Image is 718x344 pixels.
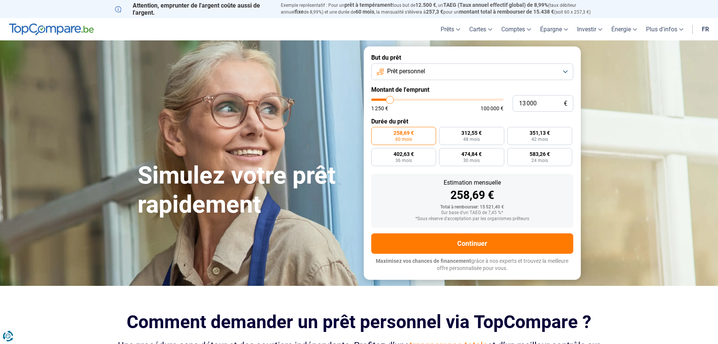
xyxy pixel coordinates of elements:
[443,2,548,8] span: TAEG (Taux annuel effectif global) de 8,99%
[371,233,573,254] button: Continuer
[461,130,482,136] span: 312,55 €
[9,23,94,35] img: TopCompare
[536,18,573,40] a: Épargne
[281,2,603,15] p: Exemple représentatif : Pour un tous but de , un (taux débiteur annuel de 8,99%) et une durée de ...
[371,86,573,93] label: Montant de l'emprunt
[463,137,480,142] span: 48 mois
[415,2,436,8] span: 12.500 €
[371,54,573,61] label: But du prêt
[115,2,272,16] p: Attention, emprunter de l'argent coûte aussi de l'argent.
[138,161,355,219] h1: Simulez votre prêt rapidement
[377,210,567,216] div: Sur base d'un TAEG de 7,45 %*
[465,18,497,40] a: Cartes
[395,137,412,142] span: 60 mois
[115,312,603,332] h2: Comment demander un prêt personnel via TopCompare ?
[371,63,573,80] button: Prêt personnel
[376,258,471,264] span: Maximisez vos chances de financement
[641,18,688,40] a: Plus d'infos
[377,190,567,201] div: 258,69 €
[463,158,480,163] span: 30 mois
[573,18,607,40] a: Investir
[393,151,414,157] span: 402,63 €
[481,106,504,111] span: 100 000 €
[377,205,567,210] div: Total à rembourser: 15 521,40 €
[564,100,567,107] span: €
[344,2,392,8] span: prêt à tempérament
[355,9,374,15] span: 60 mois
[371,106,388,111] span: 1 250 €
[393,130,414,136] span: 258,69 €
[387,67,425,76] span: Prêt personnel
[295,9,304,15] span: fixe
[697,18,713,40] a: fr
[377,216,567,222] div: *Sous réserve d'acceptation par les organismes prêteurs
[377,180,567,186] div: Estimation mensuelle
[530,151,550,157] span: 583,26 €
[461,151,482,157] span: 474,84 €
[531,137,548,142] span: 42 mois
[436,18,465,40] a: Prêts
[497,18,536,40] a: Comptes
[371,118,573,125] label: Durée du prêt
[395,158,412,163] span: 36 mois
[426,9,443,15] span: 257,3 €
[530,130,550,136] span: 351,13 €
[607,18,641,40] a: Énergie
[531,158,548,163] span: 24 mois
[459,9,554,15] span: montant total à rembourser de 15.438 €
[371,258,573,272] p: grâce à nos experts et trouvez la meilleure offre personnalisée pour vous.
